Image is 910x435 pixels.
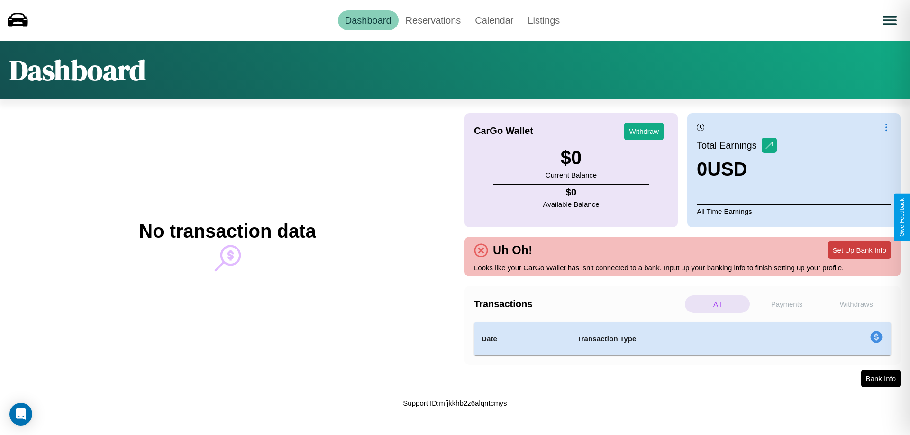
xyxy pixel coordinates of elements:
[543,187,600,198] h4: $ 0
[828,241,891,259] button: Set Up Bank Info
[482,333,562,345] h4: Date
[338,10,399,30] a: Dashboard
[9,51,146,89] h1: Dashboard
[755,295,819,313] p: Payments
[520,10,567,30] a: Listings
[474,299,682,310] h4: Transactions
[474,322,891,355] table: simple table
[577,333,792,345] h4: Transaction Type
[546,147,597,169] h3: $ 0
[899,198,905,237] div: Give Feedback
[474,261,891,274] p: Looks like your CarGo Wallet has isn't connected to a bank. Input up your banking info to finish ...
[697,137,762,154] p: Total Earnings
[474,125,533,136] h4: CarGo Wallet
[546,169,597,181] p: Current Balance
[543,198,600,211] p: Available Balance
[488,243,537,257] h4: Uh Oh!
[468,10,520,30] a: Calendar
[876,7,903,34] button: Open menu
[861,370,901,387] button: Bank Info
[824,295,889,313] p: Withdraws
[403,397,507,409] p: Support ID: mfjkkhb2z6alqntcmys
[399,10,468,30] a: Reservations
[624,123,664,140] button: Withdraw
[697,204,891,218] p: All Time Earnings
[697,159,777,180] h3: 0 USD
[9,403,32,426] div: Open Intercom Messenger
[139,221,316,242] h2: No transaction data
[685,295,750,313] p: All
